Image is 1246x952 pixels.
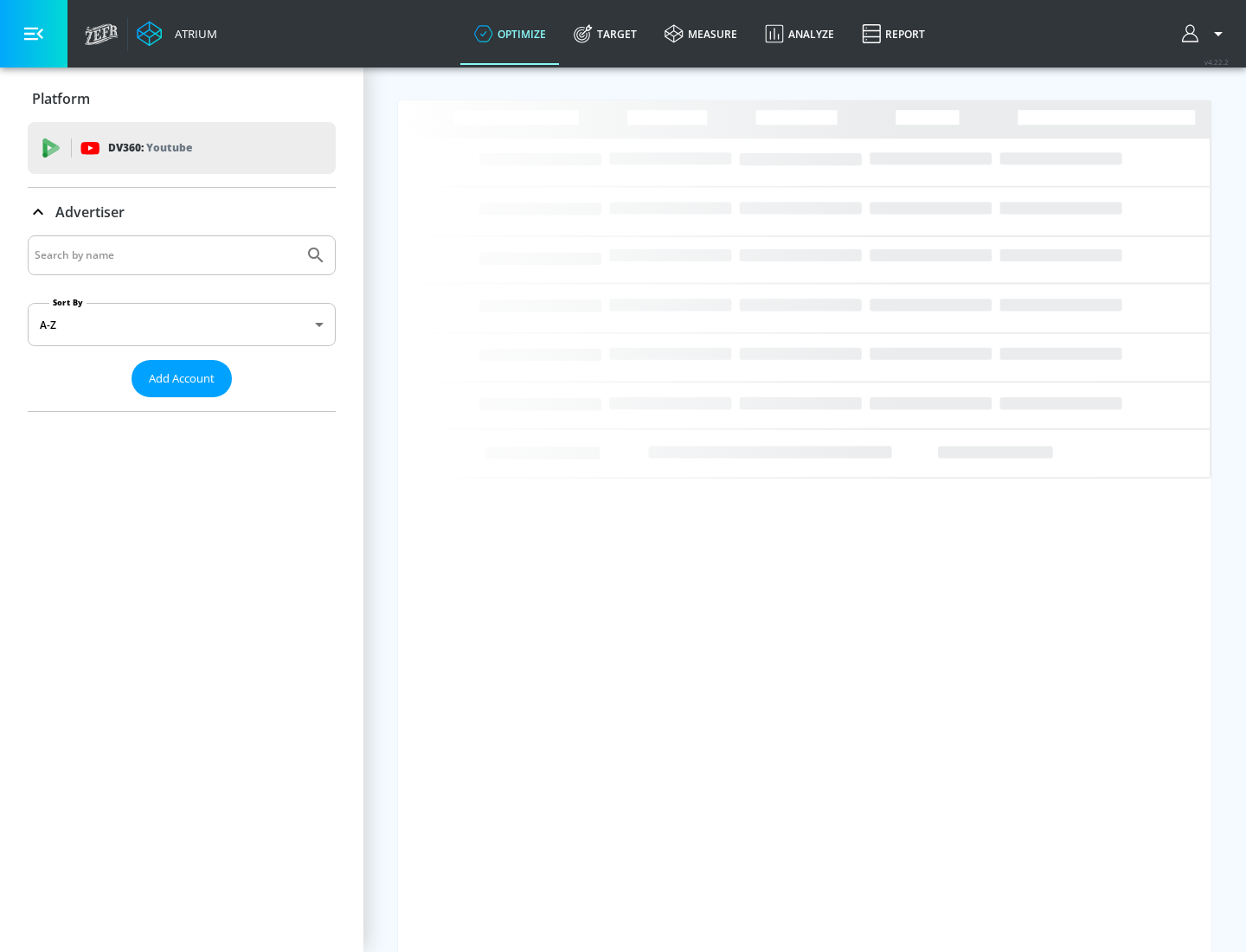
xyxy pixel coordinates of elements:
[848,3,939,65] a: Report
[149,369,215,389] span: Add Account
[560,3,651,65] a: Target
[651,3,751,65] a: measure
[168,26,217,42] div: Atrium
[132,360,232,397] button: Add Account
[49,297,87,308] label: Sort By
[28,303,336,346] div: A-Z
[751,3,848,65] a: Analyze
[28,188,336,236] div: Advertiser
[1204,57,1229,67] span: v 4.22.2
[137,21,217,47] a: Atrium
[146,138,192,157] p: Youtube
[28,397,336,411] nav: list of Advertiser
[28,235,336,411] div: Advertiser
[28,74,336,123] div: Platform
[108,138,192,158] p: DV360:
[55,203,125,222] p: Advertiser
[35,244,297,267] input: Search by name
[32,89,90,108] p: Platform
[460,3,560,65] a: optimize
[28,122,336,174] div: DV360: Youtube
